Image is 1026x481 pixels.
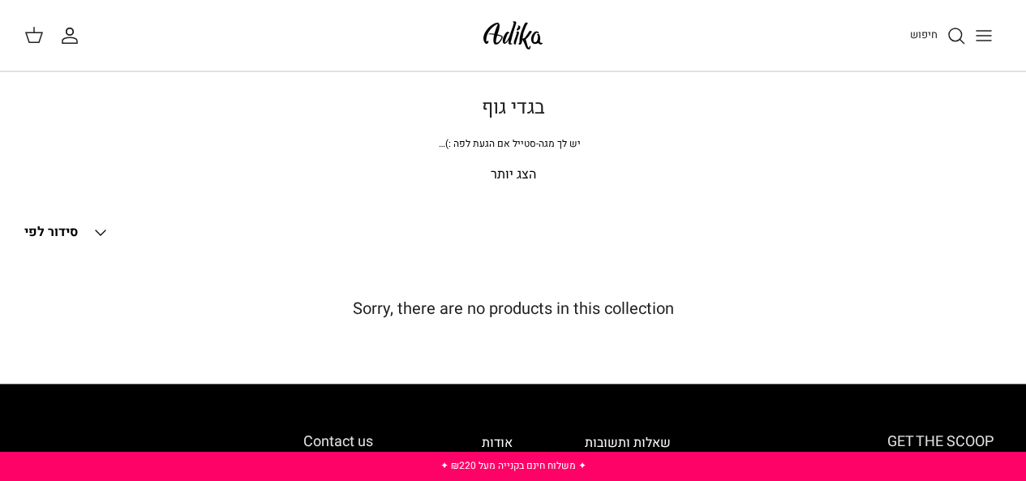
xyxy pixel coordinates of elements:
a: ✦ משלוח חינם בקנייה מעל ₪220 ✦ [440,458,586,473]
a: אודות [482,433,513,453]
a: החשבון שלי [60,26,86,45]
span: סידור לפי [24,222,78,242]
h6: GET THE SCOOP [742,433,994,451]
h1: בגדי גוף [24,97,1002,120]
h6: Contact us [32,433,373,451]
h5: Sorry, there are no products in this collection [24,299,1002,319]
p: הצג יותר [24,165,1002,186]
span: חיפוש [910,27,938,42]
a: שאלות ותשובות [585,433,671,453]
a: חיפוש [910,26,966,45]
img: Adika IL [479,16,547,54]
button: Toggle menu [966,18,1002,54]
button: סידור לפי [24,215,110,251]
span: יש לך מגה-סטייל אם הגעת לפה :) [439,136,581,151]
